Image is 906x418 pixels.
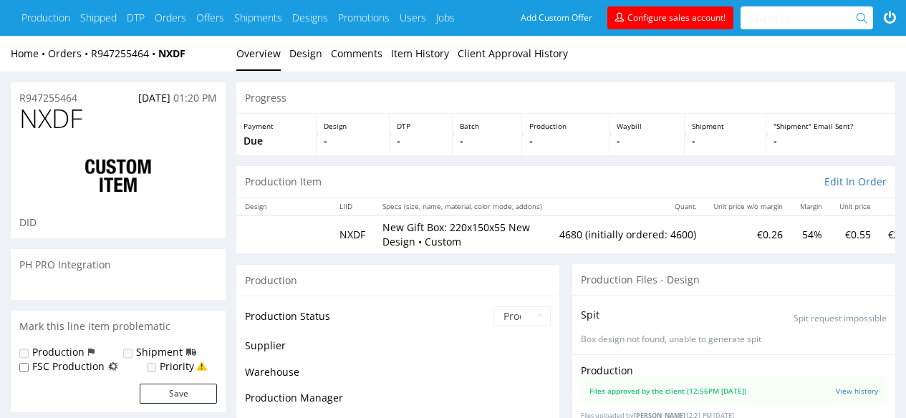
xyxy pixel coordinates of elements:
[581,364,633,378] p: Production
[19,215,37,229] span: DID
[400,11,426,25] a: Users
[245,175,322,189] p: Production Item
[831,215,880,253] td: €0.55
[831,198,880,215] th: Unit price
[331,198,374,215] th: LIID
[19,104,82,133] span: NXDF
[234,11,282,25] a: Shipments
[48,47,91,60] a: Orders
[692,121,759,131] p: Shipment
[196,11,224,25] a: Offers
[529,134,602,148] p: -
[460,134,514,148] p: -
[140,384,217,404] button: Save
[11,249,226,281] div: PH PRO Integration
[551,215,705,253] td: 4680 (initially ordered: 4600)
[21,11,70,25] a: Production
[186,345,196,359] img: icon-shipping-flag.svg
[196,361,207,371] img: yellow_warning_triangle.png
[705,198,791,215] th: Unit price w/o margin
[245,337,490,364] td: Supplier
[244,121,309,131] p: Payment
[529,121,602,131] p: Production
[32,359,105,374] label: FSC Production
[11,311,226,342] div: Mark this line item problematic
[127,11,145,25] a: DTP
[324,134,382,148] p: -
[692,134,759,148] p: -
[292,11,328,25] a: Designs
[791,198,831,215] th: Margin
[245,389,490,416] td: Production Manager
[245,364,490,390] td: Warehouse
[382,220,542,248] p: New Gift Box: 220x150x55 New Design • Custom
[338,11,390,25] a: Promotions
[460,121,514,131] p: Batch
[11,47,48,60] a: Home
[774,121,888,131] p: "Shipment" Email Sent?
[331,36,382,71] a: Comments
[158,47,185,60] a: NXDF
[436,11,455,25] a: Jobs
[617,121,677,131] p: Waybill
[236,198,331,215] th: Design
[324,121,382,131] p: Design
[774,134,888,148] p: -
[627,11,726,24] span: Configure sales account!
[138,91,170,104] span: [DATE]
[397,121,445,131] p: DTP
[236,264,559,296] div: Production
[136,345,183,359] label: Shipment
[581,308,599,322] p: Spit
[91,47,158,60] a: R947255464
[749,6,859,29] input: Search for...
[836,386,878,396] a: View history
[244,134,309,148] p: Due
[794,313,887,325] p: Spit request impossible
[88,345,95,359] img: icon-production-flag.svg
[791,215,831,253] td: 54%
[458,36,568,71] a: Client Approval History
[397,134,445,148] p: -
[19,91,77,105] a: R947255464
[108,359,118,374] img: icon-fsc-production-flag.svg
[160,359,194,374] label: Priority
[551,198,705,215] th: Quant.
[331,215,374,253] td: NXDF
[80,11,117,25] a: Shipped
[581,334,887,346] p: Box design not found, unable to generate spit
[155,11,186,25] a: Orders
[589,386,746,396] div: Files approved by the client (12:56PM [DATE])
[289,36,322,71] a: Design
[617,134,677,148] p: -
[824,175,887,189] a: Edit In Order
[236,82,895,114] div: Progress
[705,215,791,253] td: €0.26
[61,147,175,205] img: ico-item-custom-a8f9c3db6a5631ce2f509e228e8b95abde266dc4376634de7b166047de09ff05.png
[236,36,281,71] a: Overview
[607,6,733,29] a: Configure sales account!
[391,36,449,71] a: Item History
[173,91,217,104] span: 01:20 PM
[374,198,551,215] th: Specs (size, name, material, color mode, addons)
[513,6,600,29] a: Add Custom Offer
[32,345,85,359] label: Production
[245,305,490,337] td: Production Status
[572,264,895,296] div: Production Files - Design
